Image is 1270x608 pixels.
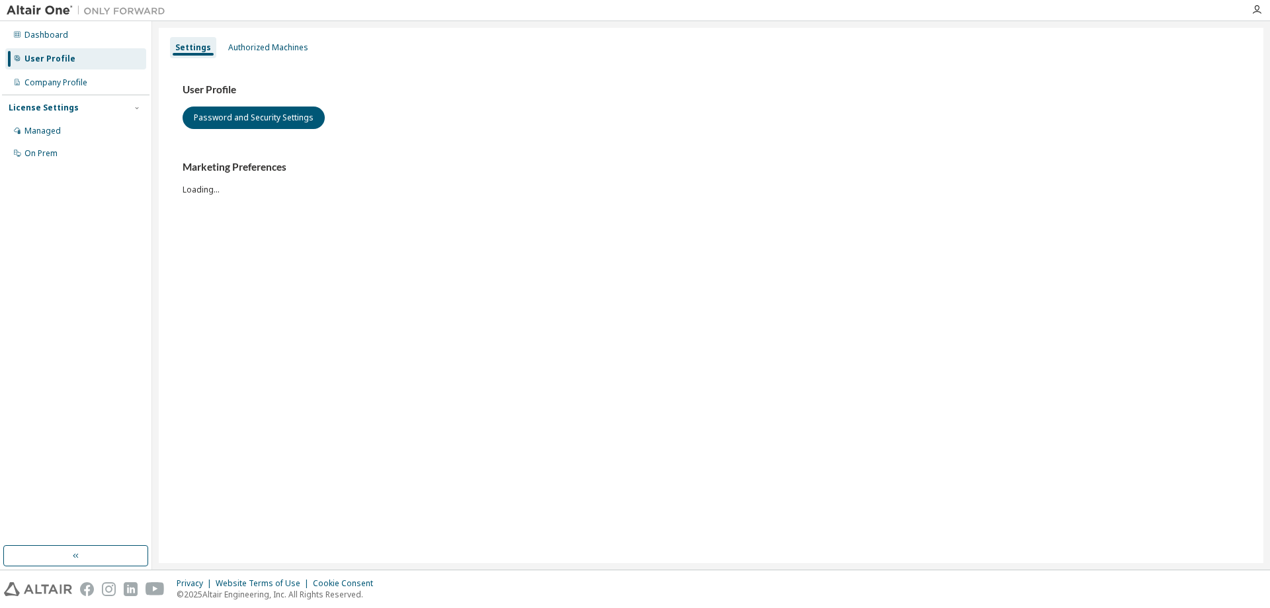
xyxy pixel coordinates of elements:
h3: User Profile [183,83,1240,97]
p: © 2025 Altair Engineering, Inc. All Rights Reserved. [177,589,381,600]
img: facebook.svg [80,582,94,596]
div: Website Terms of Use [216,578,313,589]
h3: Marketing Preferences [183,161,1240,174]
div: License Settings [9,103,79,113]
img: youtube.svg [146,582,165,596]
img: linkedin.svg [124,582,138,596]
div: Privacy [177,578,216,589]
img: Altair One [7,4,172,17]
div: Dashboard [24,30,68,40]
div: User Profile [24,54,75,64]
div: Cookie Consent [313,578,381,589]
div: Authorized Machines [228,42,308,53]
button: Password and Security Settings [183,107,325,129]
div: Managed [24,126,61,136]
div: Loading... [183,161,1240,195]
div: On Prem [24,148,58,159]
img: instagram.svg [102,582,116,596]
div: Settings [175,42,211,53]
img: altair_logo.svg [4,582,72,596]
div: Company Profile [24,77,87,88]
